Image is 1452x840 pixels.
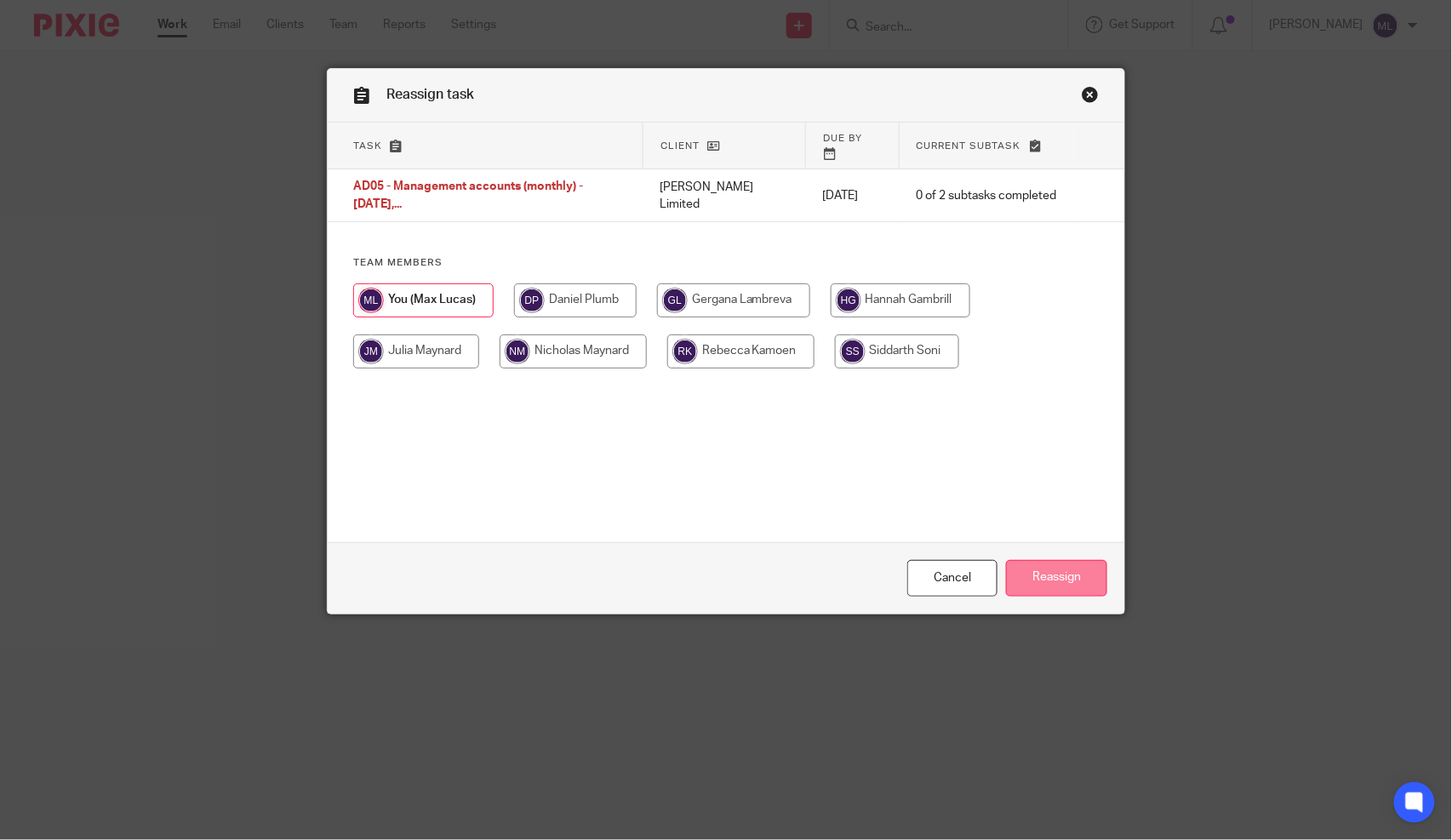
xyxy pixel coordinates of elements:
span: Due by [823,134,862,143]
span: AD05 - Management accounts (monthly) - [DATE],... [353,181,583,211]
h4: Team members [353,256,1099,270]
span: Client [660,141,700,151]
span: Current subtask [917,141,1021,151]
input: Reassign [1006,560,1107,597]
p: [PERSON_NAME] Limited [660,179,789,214]
td: 0 of 2 subtasks completed [899,169,1073,222]
a: Close this dialog window [907,560,998,597]
a: Close this dialog window [1082,86,1099,109]
p: [DATE] [823,187,882,204]
span: Reassign task [386,88,474,101]
span: Task [353,141,382,151]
